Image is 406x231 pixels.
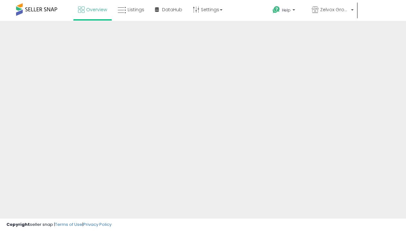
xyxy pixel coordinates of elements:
a: Privacy Policy [83,221,112,227]
a: Help [267,1,306,21]
span: Listings [128,6,144,13]
span: Help [282,7,291,13]
span: DataHub [162,6,182,13]
a: Terms of Use [55,221,82,227]
span: Zelvox Group LLC [320,6,349,13]
strong: Copyright [6,221,30,227]
div: seller snap | | [6,222,112,228]
i: Get Help [272,6,280,14]
span: Overview [86,6,107,13]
